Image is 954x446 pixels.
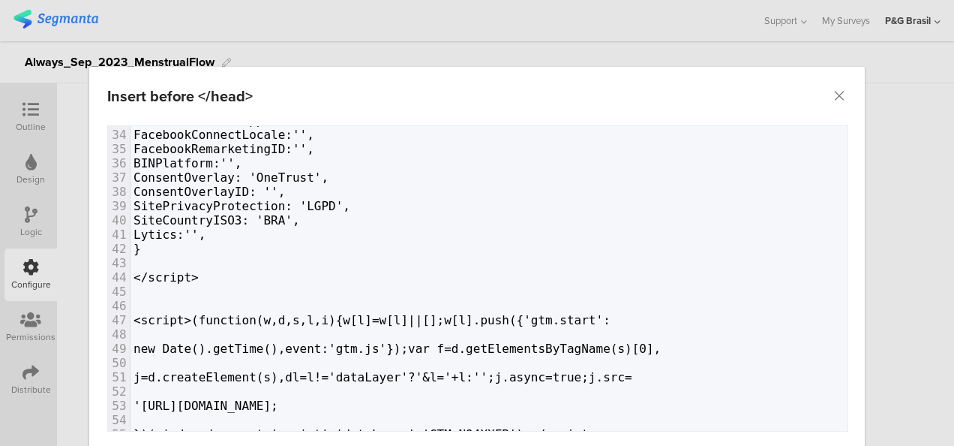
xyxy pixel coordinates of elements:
span: FacebookConnectLocale:'', [133,128,314,142]
div: 52 [108,384,129,399]
div: 40 [108,213,129,228]
button: Close [832,89,847,104]
div: 41 [108,228,129,242]
span: Lytics:'', [133,228,205,242]
span: </script> [133,270,199,285]
div: 39 [108,199,129,213]
span: SitePrivacyProtection: 'LGPD', [133,199,350,213]
span: SiteCountryISO3: 'BRA', [133,213,300,228]
div: 46 [108,299,129,313]
div: 42 [108,242,129,256]
span: ConsentOverlayID: '', [133,185,285,199]
div: 44 [108,270,129,285]
div: 45 [108,285,129,299]
div: 36 [108,156,129,170]
div: 37 [108,170,129,185]
span: BINPlatform:'', [133,156,242,170]
div: 49 [108,342,129,356]
div: 54 [108,413,129,427]
div: 51 [108,370,129,384]
div: 55 [108,427,129,441]
div: 43 [108,256,129,270]
span: <script>(function(w,d,s,l,i){w[l]=w[l]||[];w[l].push({'gtm.start': [133,313,610,327]
span: ConsentOverlay: 'OneTrust', [133,170,328,185]
span: '[URL][DOMAIN_NAME]; [133,399,278,413]
span: })(window,document,'script','dataLayer','GTM-N94XXFB');</script> [133,427,596,441]
div: 34 [108,128,129,142]
div: 47 [108,313,129,327]
div: 38 [108,185,129,199]
div: 35 [108,142,129,156]
span: j=d.createElement(s),dl=l!='dataLayer'?'&l='+l:'';j.async=true;j.src= [133,370,632,384]
div: 53 [108,399,129,413]
span: FacebookRemarketingID:'', [133,142,314,156]
span: } [133,242,141,256]
div: Insert before </head> [107,85,253,107]
span: new Date().getTime(),event:'gtm.js'});var f=d.getElementsByTagName(s)[0], [133,342,661,356]
div: 48 [108,327,129,342]
div: 50 [108,356,129,370]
